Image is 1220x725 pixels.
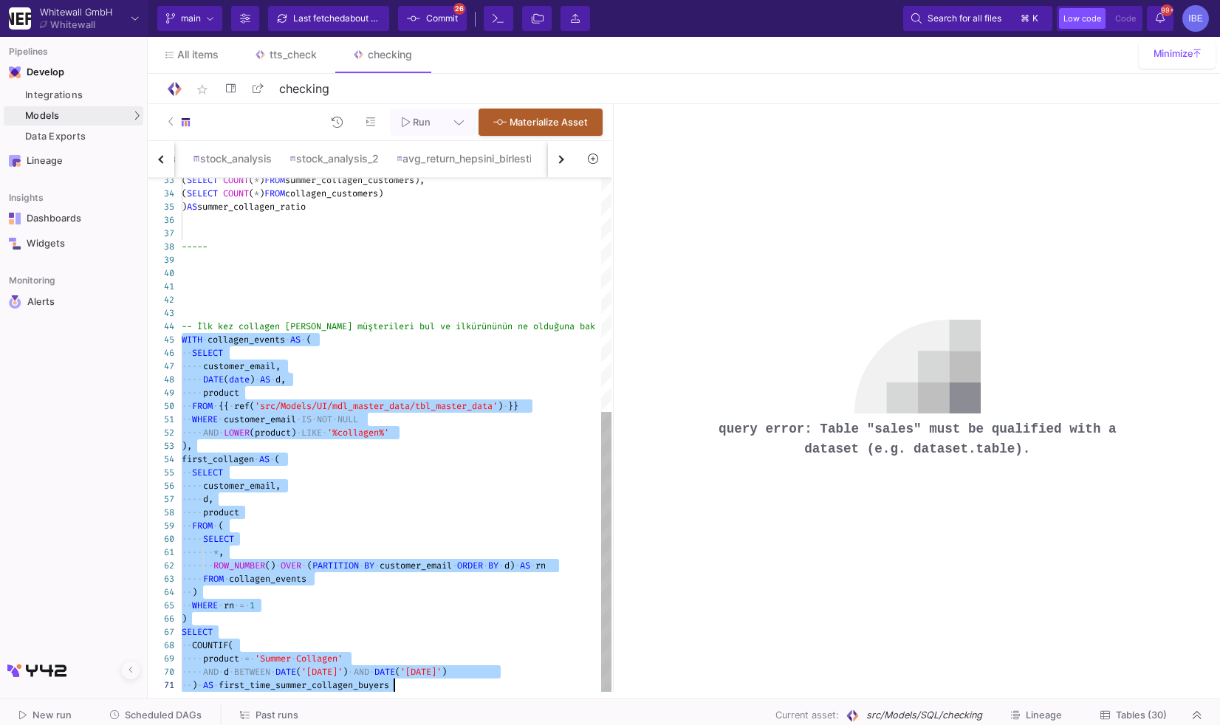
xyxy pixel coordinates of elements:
span: AND [203,666,219,678]
span: 'Summer [255,653,291,664]
div: stock_analysis [193,153,273,165]
span: 1 [250,599,255,611]
span: ) [192,586,197,598]
div: 70 [148,665,174,678]
span: Materialize Asset [510,117,588,128]
span: · [270,665,275,678]
div: Widgets [27,238,123,250]
span: · [369,665,374,678]
span: ( [307,560,312,571]
span: WITH [182,334,202,346]
span: · [348,665,353,678]
span: 'src/Models/UI/mdl_master_data/tbl_master_data' [255,400,498,412]
span: · [270,373,275,386]
div: 65 [148,599,174,612]
span: d, [203,493,213,505]
div: avg_return_hepsini_birlestir [397,153,531,165]
img: Navigation icon [9,213,21,224]
span: · [250,652,255,665]
textarea: Editor content;Press Alt+F1 for Accessibility Options. [394,678,395,692]
div: Alerts [27,295,123,309]
span: d) [504,560,515,571]
span: · [530,559,535,572]
span: · [197,678,202,692]
div: 67 [148,625,174,639]
span: · [374,559,380,572]
button: Run [390,109,442,136]
span: , [219,546,224,558]
img: YZ4Yr8zUCx6JYM5gIgaTIQYeTXdcwQjnYC8iZtTV.png [9,7,31,30]
span: '%collagen%' [327,427,389,439]
span: SELECT [192,467,223,478]
span: LIKE [301,427,322,439]
span: ( [182,188,187,199]
img: no-data.svg [854,320,981,413]
span: DATE [275,666,296,678]
img: Tab icon [352,49,365,61]
span: ( [395,666,400,678]
a: Navigation iconLineage [4,149,143,173]
img: Navigation icon [9,295,21,309]
span: · [483,559,488,572]
span: FROM [264,188,285,199]
span: COUNTIF( [192,639,233,651]
span: ROW_NUMBER [213,560,265,571]
button: ⌘k [1016,10,1044,27]
span: ), [182,440,192,452]
span: · [285,333,290,346]
button: Last fetchedabout 2 hours ago [268,6,389,31]
img: SQL-Model type child icon [397,156,402,162]
div: 64 [148,585,174,599]
span: collagen_events [229,573,306,585]
span: · [254,453,259,466]
span: AND [203,427,219,439]
span: (product) [250,427,296,439]
span: ···· [182,386,203,399]
button: 99+ [1147,6,1173,31]
span: ) [259,188,264,199]
span: SELECT [187,188,218,199]
span: ···· [182,373,203,386]
div: 62 [148,559,174,572]
span: · [229,665,234,678]
span: ···· [182,559,203,572]
span: ----- [182,241,208,252]
span: ···· [182,492,203,506]
div: 37 [148,227,174,240]
span: customer_email [224,413,296,425]
span: ···· [182,572,203,585]
div: 48 [148,373,174,386]
div: 39 [148,253,174,267]
span: first_collagen [182,453,254,465]
div: 49 [148,386,174,399]
div: 71 [148,678,174,692]
div: tts_check [270,49,317,61]
span: about 2 hours ago [345,13,419,24]
span: AS [290,334,301,346]
span: · [312,413,317,426]
div: 57 [148,492,174,506]
img: Tab icon [254,49,267,61]
span: ·· [182,585,192,599]
div: 52 [148,426,174,439]
span: date [229,374,250,385]
span: Collagen' [296,653,343,664]
span: FROM [192,520,213,532]
div: 41 [148,280,174,293]
button: Materialize Asset [479,109,603,136]
div: 69 [148,652,174,665]
button: main [157,6,222,31]
span: DATE [374,666,395,678]
span: ORDER [457,560,483,571]
div: 66 [148,612,174,625]
span: Code [1115,13,1136,24]
button: IBE [1178,5,1209,32]
span: ) [192,679,197,691]
button: Search for all files⌘k [903,6,1052,31]
div: stock_analysis_2 [289,153,379,165]
span: LOWER [224,427,250,439]
span: -- İlk kez collagen [PERSON_NAME] müşterileri bul ve ilk [182,320,471,332]
span: SELECT [192,347,223,359]
span: ( [249,188,254,199]
span: · [503,399,508,413]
